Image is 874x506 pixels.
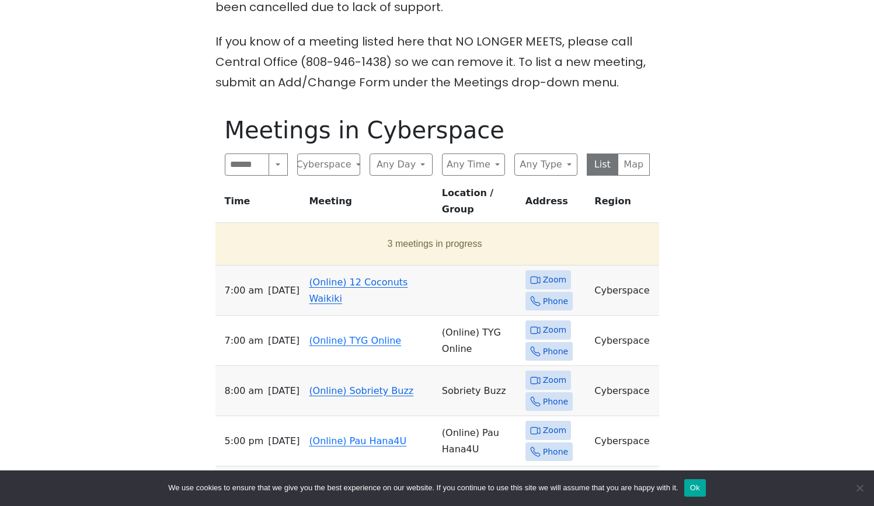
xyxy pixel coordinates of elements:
span: 8:00 AM [225,383,263,399]
span: Zoom [543,373,566,388]
a: (Online) Sobriety Buzz [309,385,413,396]
span: 5:00 PM [225,433,264,449]
th: Meeting [304,185,437,223]
span: No [854,482,865,494]
td: (Online) TYG Online [437,316,521,366]
a: (Online) Pau Hana4U [309,435,406,446]
th: Address [521,185,590,223]
button: Any Day [370,153,433,176]
button: Map [618,153,650,176]
span: [DATE] [268,383,300,399]
button: Ok [684,479,706,497]
h1: Meetings in Cyberspace [225,116,650,144]
span: [DATE] [268,433,300,449]
span: Phone [543,344,568,359]
th: Region [590,185,659,223]
span: 7:00 AM [225,333,263,349]
td: Cyberspace [590,416,659,466]
span: Zoom [543,273,566,287]
button: Search [269,153,287,176]
span: Zoom [543,423,566,438]
th: Location / Group [437,185,521,223]
span: Phone [543,395,568,409]
button: Any Type [514,153,577,176]
span: We use cookies to ensure that we give you the best experience on our website. If you continue to ... [168,482,678,494]
a: (Online) TYG Online [309,335,401,346]
td: Sobriety Buzz [437,366,521,416]
button: List [587,153,619,176]
button: Any Time [442,153,505,176]
a: (Online) 12 Coconuts Waikiki [309,277,408,304]
span: [DATE] [268,282,300,299]
button: 3 meetings in progress [220,228,650,260]
td: Cyberspace [590,316,659,366]
p: If you know of a meeting listed here that NO LONGER MEETS, please call Central Office (808-946-14... [215,32,659,93]
span: Phone [543,445,568,459]
input: Search [225,153,270,176]
td: Cyberspace [590,266,659,316]
th: Time [215,185,305,223]
span: Zoom [543,323,566,337]
span: [DATE] [268,333,300,349]
td: (Online) Pau Hana4U [437,416,521,466]
span: 7:00 AM [225,282,263,299]
button: Cyberspace [297,153,360,176]
td: Cyberspace [590,366,659,416]
span: Phone [543,294,568,309]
